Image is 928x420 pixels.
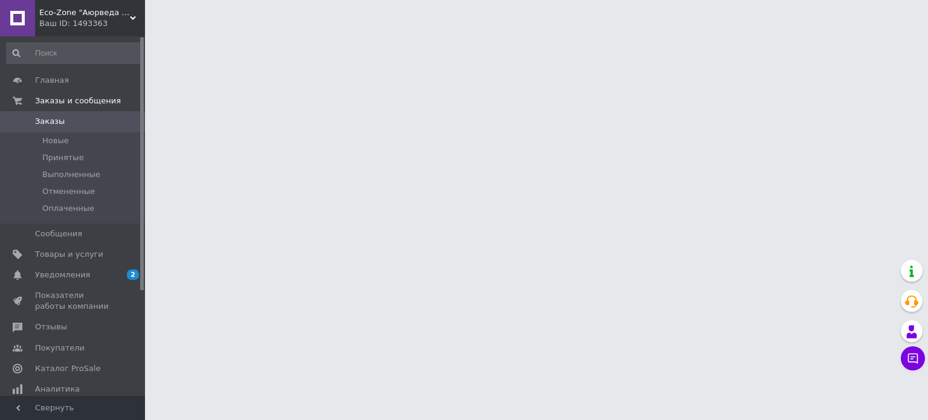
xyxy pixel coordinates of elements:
[42,186,95,197] span: Отмененные
[901,346,925,370] button: Чат с покупателем
[35,321,67,332] span: Отзывы
[6,42,143,64] input: Поиск
[39,18,145,29] div: Ваш ID: 1493363
[127,270,139,280] span: 2
[35,270,90,280] span: Уведомления
[35,116,65,127] span: Заказы
[35,75,69,86] span: Главная
[35,228,82,239] span: Сообщения
[39,7,130,18] span: Eco-Zone "Аюрведа для здоровья"
[35,249,103,260] span: Товары и услуги
[35,363,100,374] span: Каталог ProSale
[35,343,85,354] span: Покупатели
[42,169,100,180] span: Выполненные
[42,203,94,214] span: Оплаченные
[42,135,69,146] span: Новые
[35,290,112,312] span: Показатели работы компании
[35,384,80,395] span: Аналитика
[42,152,84,163] span: Принятые
[35,95,121,106] span: Заказы и сообщения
